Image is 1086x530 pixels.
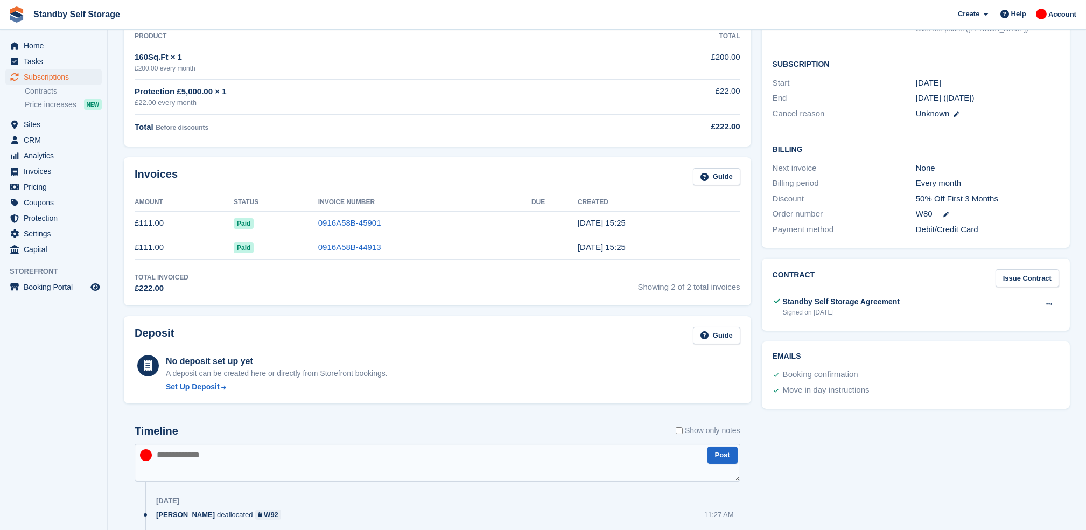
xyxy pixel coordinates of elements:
h2: Deposit [135,327,174,345]
a: Guide [693,168,740,186]
div: Billing period [773,177,916,190]
span: Home [24,38,88,53]
th: Amount [135,194,234,211]
span: [DATE] ([DATE]) [916,93,975,102]
td: £111.00 [135,211,234,235]
div: Start [773,77,916,89]
span: Storefront [10,266,107,277]
th: Invoice Number [318,194,531,211]
a: Issue Contract [996,269,1059,287]
div: 11:27 AM [704,510,734,520]
span: Pricing [24,179,88,194]
div: 160Sq.Ft × 1 [135,51,594,64]
h2: Contract [773,269,815,287]
a: menu [5,226,102,241]
h2: Timeline [135,425,178,437]
a: menu [5,132,102,148]
div: Payment method [773,224,916,236]
div: deallocated [156,510,286,520]
span: CRM [24,132,88,148]
div: Booking confirmation [783,368,858,381]
div: Signed on [DATE] [783,308,900,317]
a: menu [5,211,102,226]
a: 0916A58B-44913 [318,242,381,252]
div: Cancel reason [773,108,916,120]
span: Account [1048,9,1076,20]
span: Coupons [24,195,88,210]
img: Aaron Winter [140,449,152,461]
span: Booking Portal [24,280,88,295]
div: Move in day instructions [783,384,870,397]
h2: Emails [773,352,1059,361]
span: Protection [24,211,88,226]
a: menu [5,242,102,257]
div: No deposit set up yet [166,355,388,368]
img: Aaron Winter [1036,9,1047,19]
span: Settings [24,226,88,241]
div: £200.00 every month [135,64,594,73]
div: Standby Self Storage Agreement [783,296,900,308]
span: [PERSON_NAME] [156,510,215,520]
td: £22.00 [594,79,740,114]
time: 2025-07-24 23:00:00 UTC [916,77,941,89]
div: NEW [84,99,102,110]
span: Capital [24,242,88,257]
div: Protection £5,000.00 × 1 [135,86,594,98]
td: £200.00 [594,45,740,79]
h2: Subscription [773,58,1059,69]
a: menu [5,164,102,179]
td: £111.00 [135,235,234,260]
a: Preview store [89,281,102,294]
a: Contracts [25,86,102,96]
th: Status [234,194,318,211]
time: 2025-08-25 14:25:32 UTC [578,218,626,227]
div: End [773,92,916,104]
span: Help [1011,9,1026,19]
a: 0916A58B-45901 [318,218,381,227]
a: menu [5,195,102,210]
div: Total Invoiced [135,273,188,282]
a: Guide [693,327,740,345]
span: Paid [234,218,254,229]
button: Post [707,447,738,464]
a: menu [5,69,102,85]
span: Total [135,122,153,131]
a: menu [5,280,102,295]
th: Created [578,194,740,211]
a: menu [5,38,102,53]
span: Tasks [24,54,88,69]
span: Subscriptions [24,69,88,85]
span: Create [958,9,979,19]
div: £22.00 every month [135,97,594,108]
div: £222.00 [594,121,740,133]
div: W92 [264,510,278,520]
span: W80 [916,208,933,220]
img: stora-icon-8386f47178a22dfd0bd8f6a31ec36ba5ce8667c1dd55bd0f319d3a0aa187defe.svg [9,6,25,23]
div: Every month [916,177,1059,190]
span: Before discounts [156,124,208,131]
span: Sites [24,117,88,132]
a: menu [5,117,102,132]
a: menu [5,179,102,194]
div: Order number [773,208,916,220]
a: W92 [255,510,281,520]
a: Standby Self Storage [29,5,124,23]
th: Due [531,194,578,211]
span: Unknown [916,109,950,118]
th: Total [594,28,740,45]
a: Price increases NEW [25,99,102,110]
a: menu [5,148,102,163]
div: None [916,162,1059,175]
div: [DATE] [156,497,179,505]
h2: Invoices [135,168,178,186]
p: A deposit can be created here or directly from Storefront bookings. [166,368,388,379]
div: Set Up Deposit [166,381,220,393]
label: Show only notes [676,425,740,436]
span: Showing 2 of 2 total invoices [638,273,740,295]
input: Show only notes [676,425,683,436]
div: £222.00 [135,282,188,295]
div: Over the phone ([PERSON_NAME]) [916,24,1059,34]
span: Price increases [25,100,76,110]
th: Product [135,28,594,45]
h2: Billing [773,143,1059,154]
